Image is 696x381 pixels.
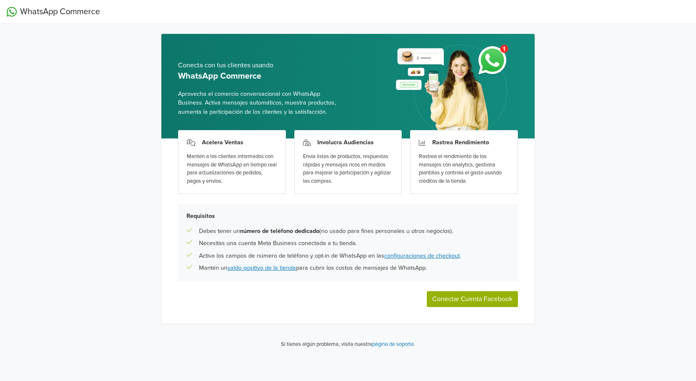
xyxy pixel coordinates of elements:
[199,227,453,236] p: Debes tener un (no usado para fines personales u otros negocios).
[178,89,342,117] span: Aprovecha el comercio conversacional con WhatsApp Business. Activa mensajes automáticos, muestra ...
[178,71,342,81] h5: WhatsApp Commerce
[432,139,489,146] h3: Rastrea Rendimiento
[384,252,460,259] a: configuraciones de checkout
[186,212,510,220] h5: Requisitos
[227,264,296,271] a: saldo positivo de la tienda
[427,291,518,307] button: Conectar Cuenta Facebook
[281,340,415,349] p: Si tienes algún problema, visita nuestra .
[199,239,357,248] p: Necesitas una cuenta Meta Business conectada a tu tienda.
[20,5,100,18] span: WhatsApp Commerce
[240,228,319,235] b: número de teléfono dedicado
[372,341,414,348] a: página de soporte
[303,153,393,185] div: Envía listas de productos, respuestas rápidas y mensajes ricos en medios para mejorar la particip...
[317,139,374,146] h3: Involucra Audiencias
[419,153,509,185] div: Rastrea el rendimiento de los mensajes con analytics, gestiona plantillas y controla el gasto usa...
[199,263,427,273] p: Mantén un para cubrir los costos de mensajes de WhatsApp.
[187,153,277,185] div: Mantén a los clientes informados con mensajes de WhatsApp en tiempo real para actualizaciones de ...
[199,251,461,261] p: Activa los campos de número de teléfono y opt-in de WhatsApp en las .
[389,40,518,138] img: whatsapp_setup_banner
[202,139,243,146] h3: Acelera Ventas
[178,61,342,69] h5: Conecta con tus clientes usando
[7,7,17,17] img: WhatsApp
